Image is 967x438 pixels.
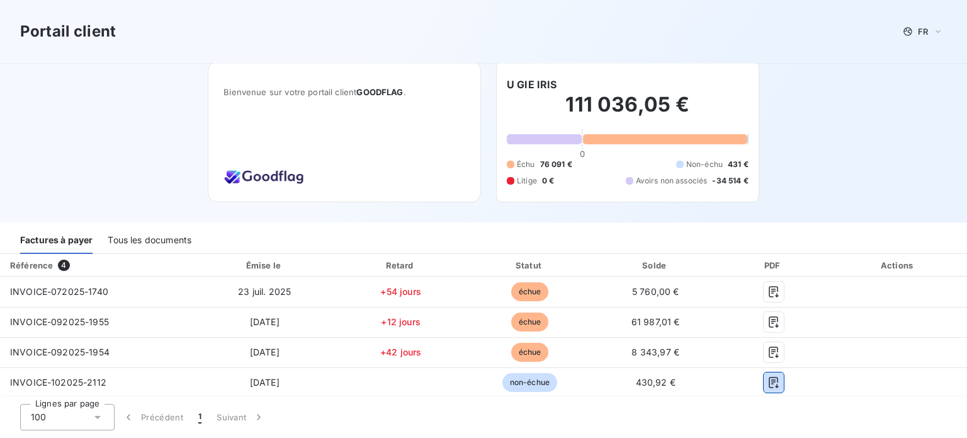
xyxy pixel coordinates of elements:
div: Émise le [196,259,334,272]
span: +42 jours [380,347,421,357]
span: 430,92 € [636,377,676,388]
span: 61 987,01 € [631,316,680,327]
span: INVOICE-092025-1955 [10,316,109,327]
span: 23 juil. 2025 [238,286,291,297]
span: INVOICE-072025-1740 [10,286,108,297]
span: échue [511,313,549,331]
span: [DATE] [250,347,280,357]
div: Statut [468,259,591,272]
div: Retard [338,259,463,272]
span: 76 091 € [540,159,572,170]
span: 4 [58,260,69,271]
h6: U GIE IRIS [507,77,557,92]
div: Actions [832,259,964,272]
span: 100 [31,411,46,424]
span: Avoirs non associés [636,175,708,187]
span: échue [511,343,549,362]
span: échue [511,282,549,301]
button: Précédent [115,404,191,430]
span: 5 760,00 € [632,286,679,297]
div: Factures à payer [20,228,93,254]
span: -34 514 € [712,175,748,187]
span: non-échue [502,373,557,392]
span: Non-échu [686,159,723,170]
div: PDF [720,259,827,272]
span: +12 jours [381,316,420,327]
span: 0 € [542,175,554,187]
span: Litige [517,175,537,187]
span: 431 € [728,159,749,170]
span: GOODFLAG [356,87,403,97]
span: INVOICE-092025-1954 [10,347,110,357]
span: Bienvenue sur votre portail client . [223,87,465,97]
span: 1 [198,411,201,424]
span: INVOICE-102025-2112 [10,377,106,388]
span: Échu [517,159,535,170]
span: 8 343,97 € [631,347,679,357]
button: 1 [191,404,209,430]
span: 0 [580,149,585,159]
button: Suivant [209,404,273,430]
h3: Portail client [20,20,116,43]
div: Référence [10,260,53,270]
h2: 111 036,05 € [507,92,749,130]
img: Company logo [223,164,304,187]
span: [DATE] [250,316,280,327]
span: +54 jours [380,286,421,297]
div: Solde [596,259,715,272]
div: Tous les documents [108,228,191,254]
span: FR [918,26,928,37]
span: [DATE] [250,377,280,388]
